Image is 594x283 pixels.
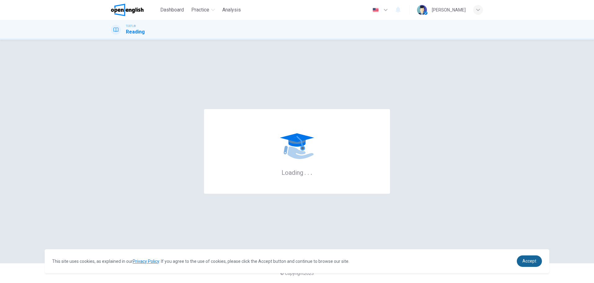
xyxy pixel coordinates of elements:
[111,4,158,16] a: OpenEnglish logo
[126,24,136,28] span: TOEFL®
[191,6,209,14] span: Practice
[189,4,217,15] button: Practice
[158,4,186,15] button: Dashboard
[372,8,379,12] img: en
[160,6,184,14] span: Dashboard
[307,167,309,177] h6: .
[310,167,313,177] h6: .
[133,259,159,264] a: Privacy Policy
[222,6,241,14] span: Analysis
[220,4,243,15] button: Analysis
[304,167,306,177] h6: .
[417,5,427,15] img: Profile picture
[517,255,542,267] a: dismiss cookie message
[52,259,349,264] span: This site uses cookies, as explained in our . If you agree to the use of cookies, please click th...
[126,28,145,36] h1: Reading
[281,168,313,176] h6: Loading
[432,6,466,14] div: [PERSON_NAME]
[45,249,550,273] div: cookieconsent
[522,259,536,263] span: Accept
[111,4,144,16] img: OpenEnglish logo
[280,271,314,276] span: © Copyright 2025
